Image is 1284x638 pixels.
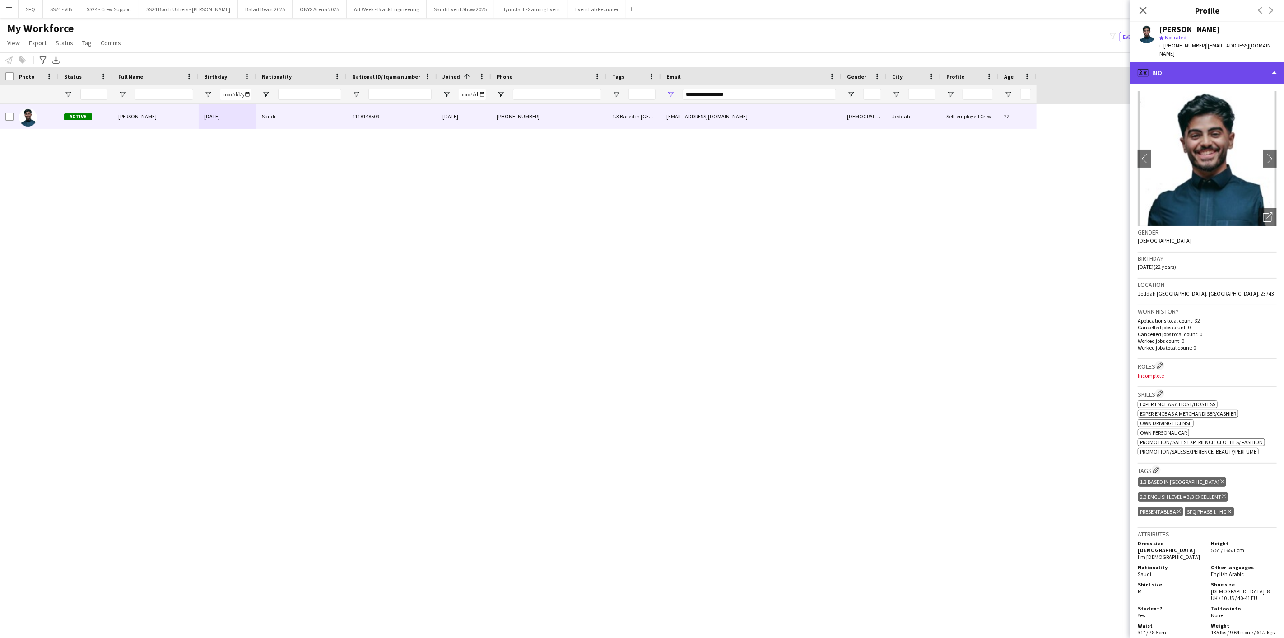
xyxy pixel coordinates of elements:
[97,37,125,49] a: Comms
[568,0,626,18] button: EventLab Recruiter
[1138,361,1277,371] h3: Roles
[847,90,855,99] button: Open Filter Menu
[1140,448,1256,455] span: Promotion/Sales Experience: Beauty/Perfume
[607,104,661,129] div: 1.3 Based in [GEOGRAPHIC_DATA], 2.3 English Level = 3/3 Excellent , Presentable A, SFQ Phase 1 - HG
[1138,338,1277,344] p: Worked jobs count: 0
[1140,429,1187,436] span: Own Personal Car
[1138,290,1274,297] span: Jeddah [GEOGRAPHIC_DATA], [GEOGRAPHIC_DATA], 23743
[442,90,451,99] button: Open Filter Menu
[1211,629,1275,636] span: 135 lbs / 9.64 stone / 61.2 kgs
[1159,42,1206,49] span: t. [PHONE_NUMBER]
[204,90,212,99] button: Open Filter Menu
[1159,42,1274,57] span: | [EMAIL_ADDRESS][DOMAIN_NAME]
[204,73,227,80] span: Birthday
[1138,612,1145,619] span: Yes
[1138,254,1277,263] h3: Birthday
[1138,331,1277,338] p: Cancelled jobs total count: 0
[352,73,420,80] span: National ID/ Iqama number
[37,55,48,66] app-action-btn: Advanced filters
[56,39,73,47] span: Status
[79,0,139,18] button: SS24 - Crew Support
[7,22,74,35] span: My Workforce
[612,90,620,99] button: Open Filter Menu
[82,39,92,47] span: Tag
[1138,581,1204,588] h5: Shirt size
[19,0,43,18] button: SFQ
[513,89,601,100] input: Phone Filter Input
[1130,62,1284,84] div: Bio
[628,89,656,100] input: Tags Filter Input
[1211,605,1277,612] h5: Tattoo info
[1138,281,1277,289] h3: Location
[1138,91,1277,226] img: Crew avatar or photo
[1211,564,1277,571] h5: Other languages
[1138,344,1277,351] p: Worked jobs total count: 0
[1211,540,1277,547] h5: Height
[908,89,935,100] input: City Filter Input
[427,0,494,18] button: Saudi Event Show 2025
[666,73,681,80] span: Email
[1004,90,1012,99] button: Open Filter Menu
[963,89,993,100] input: Profile Filter Input
[842,104,887,129] div: [DEMOGRAPHIC_DATA]
[442,73,460,80] span: Joined
[118,73,143,80] span: Full Name
[1004,73,1014,80] span: Age
[352,90,360,99] button: Open Filter Menu
[1140,410,1236,417] span: Experience as a Merchandiser/Cashier
[1138,530,1277,538] h3: Attributes
[278,89,341,100] input: Nationality Filter Input
[1138,507,1183,516] div: Presentable A
[497,90,505,99] button: Open Filter Menu
[1138,324,1277,331] p: Cancelled jobs count: 0
[80,89,107,100] input: Status Filter Input
[220,89,251,100] input: Birthday Filter Input
[1138,554,1200,560] span: I'm [DEMOGRAPHIC_DATA]
[19,108,37,127] img: Majed ahmed
[1138,605,1204,612] h5: Student?
[1140,439,1263,446] span: Promotion/ Sales Experience: Clothes/ Fashion
[64,90,72,99] button: Open Filter Menu
[1138,564,1204,571] h5: Nationality
[262,90,270,99] button: Open Filter Menu
[347,0,427,18] button: Art Week - Black Engineering
[1138,540,1204,554] h5: Dress size [DEMOGRAPHIC_DATA]
[847,73,866,80] span: Gender
[437,104,491,129] div: [DATE]
[368,89,432,100] input: National ID/ Iqama number Filter Input
[43,0,79,18] button: SS24 - VIB
[494,0,568,18] button: Hyundai E-Gaming Event
[1138,237,1191,244] span: [DEMOGRAPHIC_DATA]
[661,104,842,129] div: [EMAIL_ADDRESS][DOMAIN_NAME]
[683,89,836,100] input: Email Filter Input
[79,37,95,49] a: Tag
[1211,581,1277,588] h5: Shoe size
[1138,228,1277,236] h3: Gender
[887,104,941,129] div: Jeddah
[892,73,903,80] span: City
[1259,208,1277,226] div: Open photos pop-in
[1165,34,1186,41] span: Not rated
[25,37,50,49] a: Export
[199,104,256,129] div: [DATE]
[7,39,20,47] span: View
[666,90,675,99] button: Open Filter Menu
[4,37,23,49] a: View
[497,73,512,80] span: Phone
[64,113,92,120] span: Active
[262,73,292,80] span: Nationality
[1120,32,1165,42] button: Everyone8,124
[946,90,954,99] button: Open Filter Menu
[1138,588,1142,595] span: M
[1138,307,1277,315] h3: Work history
[118,113,157,120] span: [PERSON_NAME]
[29,39,47,47] span: Export
[256,104,347,129] div: Saudi
[1138,571,1151,577] span: Saudi
[293,0,347,18] button: ONYX Arena 2025
[1211,571,1229,577] span: English ,
[139,0,238,18] button: SS24 Booth Ushers - [PERSON_NAME]
[1159,25,1220,33] div: [PERSON_NAME]
[1140,420,1191,427] span: Own Driving License
[491,104,607,129] div: [PHONE_NUMBER]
